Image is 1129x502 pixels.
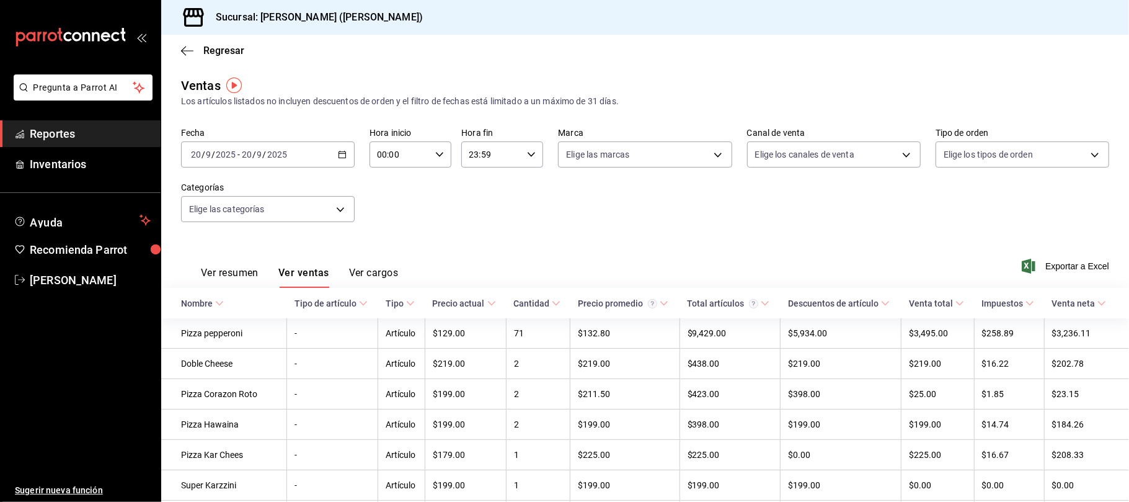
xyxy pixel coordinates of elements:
td: $208.33 [1044,440,1129,470]
td: Pizza Corazon Roto [161,379,287,410]
img: Tooltip marker [226,78,242,93]
span: Nombre [181,298,224,308]
span: / [263,150,267,159]
td: 1 [506,470,570,501]
td: $179.00 [425,440,507,470]
span: Venta total [909,298,964,308]
div: Nombre [181,298,213,308]
button: Regresar [181,45,244,56]
td: - [287,349,378,379]
input: ---- [215,150,236,159]
td: Artículo [378,410,425,440]
div: Ventas [181,76,221,95]
span: Exportar a Excel [1024,259,1109,274]
div: Los artículos listados no incluyen descuentos de orden y el filtro de fechas está limitado a un m... [181,95,1109,108]
td: - [287,410,378,440]
td: $211.50 [570,379,680,410]
span: [PERSON_NAME] [30,272,151,289]
button: Ver ventas [278,267,329,288]
td: 2 [506,349,570,379]
label: Marca [558,129,732,138]
div: Descuentos de artículo [788,298,879,308]
td: $199.00 [781,410,901,440]
td: $0.00 [781,440,901,470]
span: Sugerir nueva función [15,484,151,497]
td: Artículo [378,440,425,470]
label: Tipo de orden [936,129,1109,138]
span: Recomienda Parrot [30,241,151,258]
td: - [287,318,378,349]
td: $5,934.00 [781,318,901,349]
td: $202.78 [1044,349,1129,379]
input: -- [241,150,252,159]
span: Regresar [203,45,244,56]
td: $3,495.00 [901,318,974,349]
div: Precio actual [433,298,485,308]
div: Total artículos [687,298,758,308]
span: Elige los canales de venta [755,148,854,161]
td: $16.67 [974,440,1044,470]
td: - [287,470,378,501]
td: $184.26 [1044,410,1129,440]
td: 1 [506,440,570,470]
label: Canal de venta [747,129,921,138]
button: Ver cargos [349,267,399,288]
td: $199.00 [781,470,901,501]
td: $199.00 [570,410,680,440]
td: Pizza Hawaina [161,410,287,440]
td: $129.00 [425,318,507,349]
td: $0.00 [1044,470,1129,501]
button: Ver resumen [201,267,259,288]
td: $199.00 [425,379,507,410]
h3: Sucursal: [PERSON_NAME] ([PERSON_NAME]) [206,10,423,25]
div: Impuestos [981,298,1023,308]
svg: El total artículos considera cambios de precios en los artículos así como costos adicionales por ... [749,299,758,308]
span: / [211,150,215,159]
td: $423.00 [680,379,781,410]
span: Elige las marcas [566,148,629,161]
div: Cantidad [513,298,549,308]
td: $219.00 [570,349,680,379]
span: Descuentos de artículo [788,298,890,308]
span: / [252,150,256,159]
span: Venta neta [1052,298,1106,308]
td: $0.00 [974,470,1044,501]
div: Tipo de artículo [294,298,356,308]
td: $199.00 [570,470,680,501]
span: Pregunta a Parrot AI [33,81,133,94]
span: Inventarios [30,156,151,173]
span: Tipo [386,298,415,308]
div: Tipo [386,298,404,308]
td: Super Karzzini [161,470,287,501]
td: $219.00 [425,349,507,379]
a: Pregunta a Parrot AI [9,90,153,103]
input: -- [205,150,211,159]
span: Precio promedio [578,298,668,308]
td: Artículo [378,379,425,410]
span: Precio actual [433,298,496,308]
td: Pizza pepperoni [161,318,287,349]
td: $199.00 [425,410,507,440]
td: Artículo [378,470,425,501]
td: $225.00 [570,440,680,470]
label: Hora inicio [370,129,451,138]
label: Hora fin [461,129,543,138]
td: $225.00 [680,440,781,470]
td: $1.85 [974,379,1044,410]
td: $14.74 [974,410,1044,440]
td: $132.80 [570,318,680,349]
div: navigation tabs [201,267,398,288]
td: 2 [506,379,570,410]
span: Cantidad [513,298,560,308]
span: Ayuda [30,213,135,228]
span: Elige los tipos de orden [944,148,1033,161]
td: - [287,440,378,470]
button: open_drawer_menu [136,32,146,42]
td: $398.00 [680,410,781,440]
td: $16.22 [974,349,1044,379]
td: $219.00 [781,349,901,379]
td: - [287,379,378,410]
td: $23.15 [1044,379,1129,410]
span: Tipo de artículo [294,298,368,308]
